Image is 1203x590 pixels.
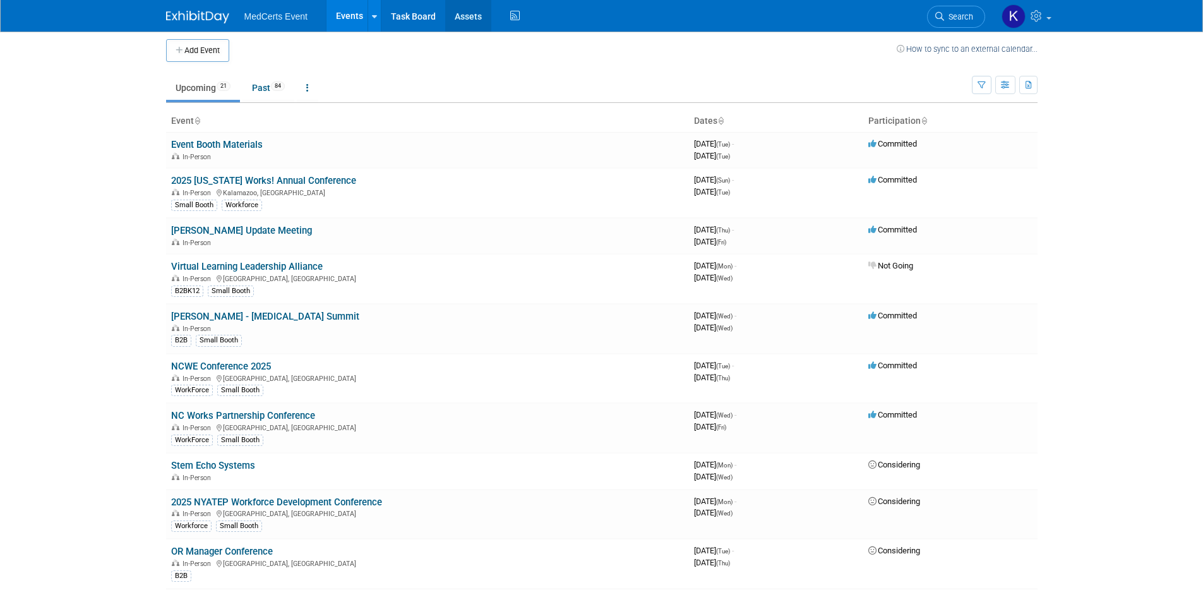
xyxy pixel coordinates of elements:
span: [DATE] [694,460,736,469]
a: Sort by Participation Type [921,116,927,126]
div: [GEOGRAPHIC_DATA], [GEOGRAPHIC_DATA] [171,273,684,283]
div: Small Booth [217,435,263,446]
span: [DATE] [694,187,730,196]
span: (Wed) [716,412,733,419]
a: Upcoming21 [166,76,240,100]
div: Workforce [171,521,212,532]
div: Small Booth [171,200,217,211]
img: In-Person Event [172,239,179,245]
span: (Wed) [716,313,733,320]
span: - [734,460,736,469]
span: In-Person [183,424,215,432]
span: (Mon) [716,263,733,270]
a: Event Booth Materials [171,139,263,150]
a: Sort by Event Name [194,116,200,126]
span: In-Person [183,510,215,518]
div: Workforce [222,200,262,211]
span: - [732,546,734,555]
a: Sort by Start Date [717,116,724,126]
a: NC Works Partnership Conference [171,410,315,421]
div: WorkForce [171,385,213,396]
span: - [734,497,736,506]
span: - [732,361,734,370]
a: Stem Echo Systems [171,460,255,471]
span: (Wed) [716,325,733,332]
span: [DATE] [694,508,733,517]
span: Considering [868,546,920,555]
span: In-Person [183,560,215,568]
div: [GEOGRAPHIC_DATA], [GEOGRAPHIC_DATA] [171,508,684,518]
span: (Tue) [716,189,730,196]
img: In-Person Event [172,375,179,381]
span: Considering [868,460,920,469]
span: (Tue) [716,548,730,555]
span: Committed [868,311,917,320]
img: In-Person Event [172,189,179,195]
span: [DATE] [694,273,733,282]
div: Small Booth [217,385,263,396]
a: NCWE Conference 2025 [171,361,271,372]
div: B2BK12 [171,286,203,297]
img: In-Person Event [172,325,179,331]
span: (Fri) [716,239,726,246]
span: [DATE] [694,311,736,320]
span: (Thu) [716,227,730,234]
div: Small Booth [196,335,242,346]
a: How to sync to an external calendar... [897,44,1038,54]
th: Participation [863,111,1038,132]
span: In-Person [183,325,215,333]
img: In-Person Event [172,560,179,566]
img: In-Person Event [172,474,179,480]
div: [GEOGRAPHIC_DATA], [GEOGRAPHIC_DATA] [171,558,684,568]
div: B2B [171,570,191,582]
span: [DATE] [694,422,726,431]
div: Kalamazoo, [GEOGRAPHIC_DATA] [171,187,684,197]
a: 2025 NYATEP Workforce Development Conference [171,497,382,508]
a: Search [927,6,985,28]
span: Not Going [868,261,913,270]
div: [GEOGRAPHIC_DATA], [GEOGRAPHIC_DATA] [171,373,684,383]
span: (Sun) [716,177,730,184]
span: (Thu) [716,375,730,382]
span: In-Person [183,275,215,283]
span: (Mon) [716,462,733,469]
a: [PERSON_NAME] Update Meeting [171,225,312,236]
span: [DATE] [694,546,734,555]
span: 84 [271,81,285,91]
span: (Wed) [716,275,733,282]
div: B2B [171,335,191,346]
a: Virtual Learning Leadership Alliance [171,261,323,272]
span: - [734,311,736,320]
span: - [734,261,736,270]
span: In-Person [183,239,215,247]
span: (Thu) [716,560,730,567]
a: [PERSON_NAME] - [MEDICAL_DATA] Summit [171,311,359,322]
img: Kayla Haack [1002,4,1026,28]
span: - [732,175,734,184]
span: (Mon) [716,498,733,505]
span: [DATE] [694,139,734,148]
span: [DATE] [694,472,733,481]
span: [DATE] [694,261,736,270]
div: WorkForce [171,435,213,446]
div: [GEOGRAPHIC_DATA], [GEOGRAPHIC_DATA] [171,422,684,432]
span: (Tue) [716,153,730,160]
img: ExhibitDay [166,11,229,23]
span: Considering [868,497,920,506]
span: [DATE] [694,237,726,246]
span: In-Person [183,375,215,383]
span: - [734,410,736,419]
span: MedCerts Event [244,11,308,21]
span: [DATE] [694,323,733,332]
th: Dates [689,111,863,132]
span: In-Person [183,153,215,161]
span: Committed [868,175,917,184]
img: In-Person Event [172,275,179,281]
span: In-Person [183,474,215,482]
img: In-Person Event [172,153,179,159]
span: Committed [868,361,917,370]
span: (Wed) [716,510,733,517]
img: In-Person Event [172,510,179,516]
span: [DATE] [694,497,736,506]
span: Committed [868,225,917,234]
